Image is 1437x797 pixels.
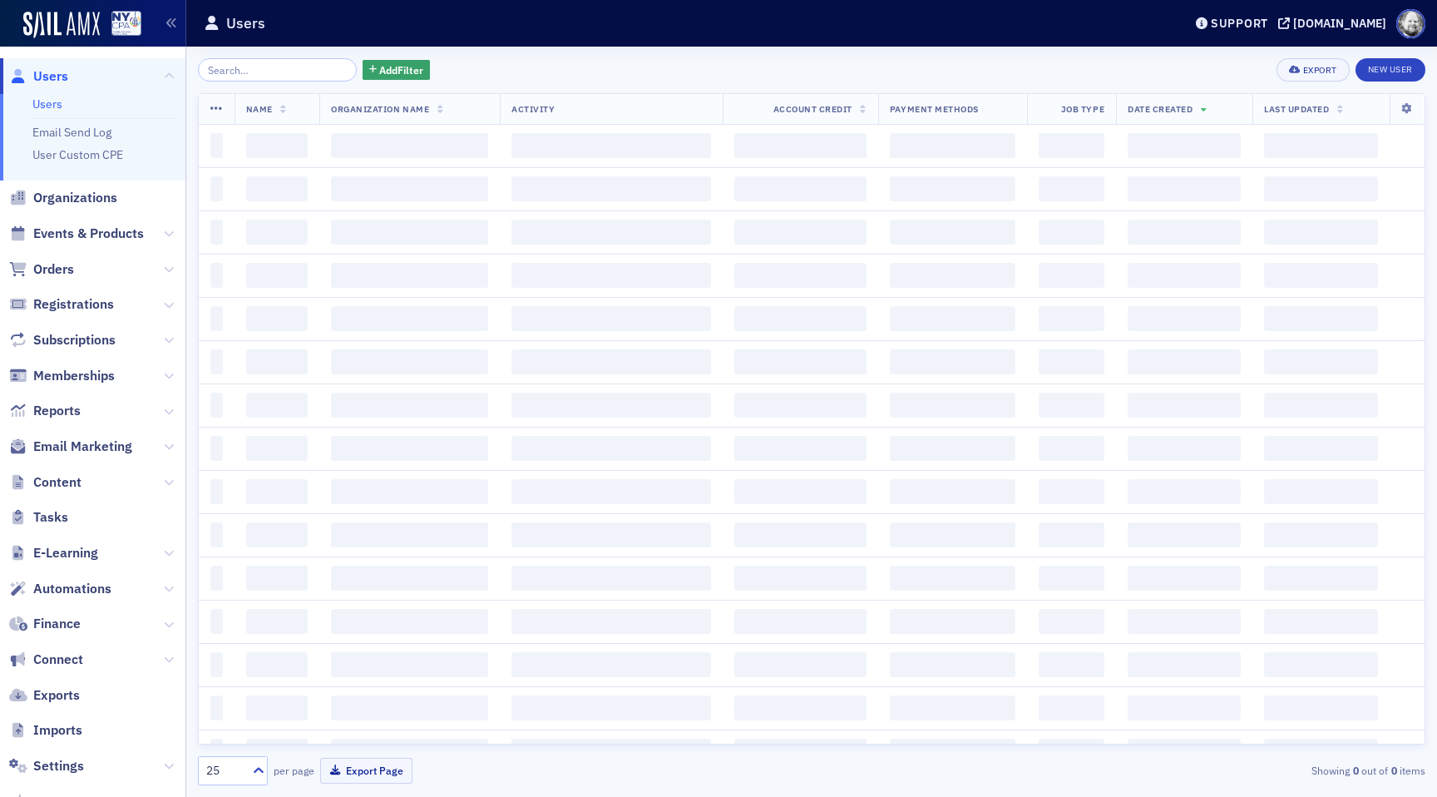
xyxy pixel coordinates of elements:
[734,436,867,461] span: ‌
[890,479,1015,504] span: ‌
[1264,263,1378,288] span: ‌
[1039,133,1104,158] span: ‌
[320,758,412,784] button: Export Page
[331,393,488,418] span: ‌
[890,652,1015,677] span: ‌
[1039,220,1104,245] span: ‌
[33,721,82,740] span: Imports
[1128,349,1241,374] span: ‌
[1264,696,1378,720] span: ‌
[331,566,488,591] span: ‌
[511,393,711,418] span: ‌
[1128,306,1241,331] span: ‌
[1039,393,1104,418] span: ‌
[734,522,867,547] span: ‌
[331,609,488,634] span: ‌
[9,757,84,775] a: Settings
[890,609,1015,634] span: ‌
[1128,479,1241,504] span: ‌
[890,176,1015,201] span: ‌
[1350,763,1361,778] strong: 0
[1039,652,1104,677] span: ‌
[210,522,223,547] span: ‌
[1128,436,1241,461] span: ‌
[1388,763,1400,778] strong: 0
[511,220,711,245] span: ‌
[9,508,68,527] a: Tasks
[1211,16,1268,31] div: Support
[1264,133,1378,158] span: ‌
[1028,763,1425,778] div: Showing out of items
[210,393,223,418] span: ‌
[1039,609,1104,634] span: ‌
[274,763,314,778] label: per page
[773,103,852,115] span: Account Credit
[9,260,74,279] a: Orders
[331,263,488,288] span: ‌
[32,125,111,140] a: Email Send Log
[1264,566,1378,591] span: ‌
[734,652,867,677] span: ‌
[9,67,68,86] a: Users
[1039,566,1104,591] span: ‌
[511,652,711,677] span: ‌
[9,189,117,207] a: Organizations
[734,696,867,720] span: ‌
[246,436,309,461] span: ‌
[331,176,488,201] span: ‌
[1039,696,1104,720] span: ‌
[246,306,309,331] span: ‌
[33,367,115,385] span: Memberships
[511,349,711,374] span: ‌
[1264,652,1378,677] span: ‌
[734,220,867,245] span: ‌
[1039,263,1104,288] span: ‌
[1039,306,1104,331] span: ‌
[32,147,123,162] a: User Custom CPE
[9,225,144,243] a: Events & Products
[734,176,867,201] span: ‌
[246,696,309,720] span: ‌
[210,263,223,288] span: ‌
[9,295,114,314] a: Registrations
[9,615,81,633] a: Finance
[33,438,132,456] span: Email Marketing
[210,436,223,461] span: ‌
[210,220,223,245] span: ‌
[1277,58,1349,82] button: Export
[246,652,309,677] span: ‌
[1264,522,1378,547] span: ‌
[33,225,144,243] span: Events & Products
[246,263,309,288] span: ‌
[33,686,80,705] span: Exports
[1278,17,1392,29] button: [DOMAIN_NAME]
[511,176,711,201] span: ‌
[1039,349,1104,374] span: ‌
[33,651,83,669] span: Connect
[1303,66,1337,75] div: Export
[246,566,309,591] span: ‌
[890,393,1015,418] span: ‌
[9,367,115,385] a: Memberships
[1128,133,1241,158] span: ‌
[33,757,84,775] span: Settings
[1293,16,1386,31] div: [DOMAIN_NAME]
[734,566,867,591] span: ‌
[9,721,82,740] a: Imports
[1264,739,1378,764] span: ‌
[1264,306,1378,331] span: ‌
[9,651,83,669] a: Connect
[331,522,488,547] span: ‌
[363,60,431,81] button: AddFilter
[511,566,711,591] span: ‌
[1128,566,1241,591] span: ‌
[1396,9,1425,38] span: Profile
[198,58,357,82] input: Search…
[1264,349,1378,374] span: ‌
[890,263,1015,288] span: ‌
[734,133,867,158] span: ‌
[890,522,1015,547] span: ‌
[511,696,711,720] span: ‌
[246,522,309,547] span: ‌
[246,349,309,374] span: ‌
